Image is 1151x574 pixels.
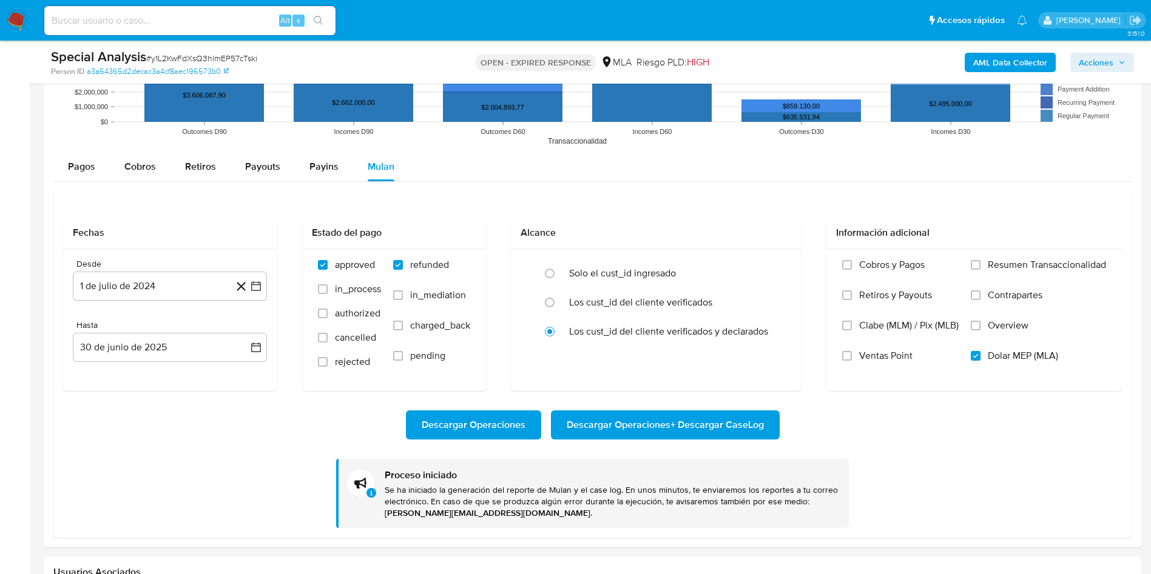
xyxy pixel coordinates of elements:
span: 3.151.0 [1127,28,1145,38]
div: MLA [601,56,632,69]
span: HIGH [687,55,709,69]
button: search-icon [306,12,331,29]
a: a3a54365d2decac3a4cf8aec196573b0 [87,66,229,77]
a: Salir [1129,14,1142,27]
b: Special Analysis [51,47,146,66]
button: AML Data Collector [965,53,1056,72]
span: Alt [280,15,290,26]
p: OPEN - EXPIRED RESPONSE [476,54,596,71]
input: Buscar usuario o caso... [44,13,336,28]
span: Accesos rápidos [937,14,1005,27]
span: Acciones [1079,53,1113,72]
span: s [297,15,300,26]
button: Acciones [1070,53,1134,72]
b: Person ID [51,66,84,77]
span: # y1L2KwFdXsQ3hlmEP57cTski [146,52,257,64]
a: Notificaciones [1017,15,1027,25]
b: AML Data Collector [973,53,1047,72]
span: Riesgo PLD: [636,56,709,69]
p: yesica.facco@mercadolibre.com [1056,15,1125,26]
